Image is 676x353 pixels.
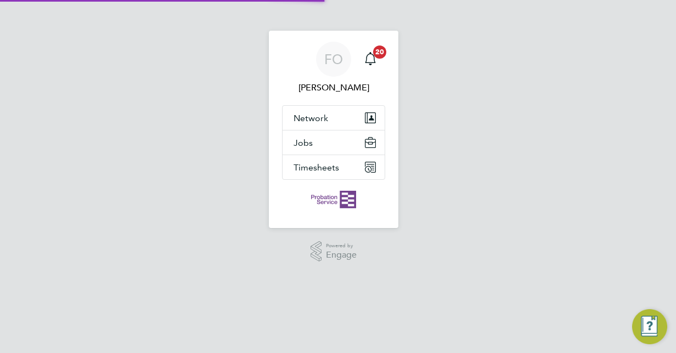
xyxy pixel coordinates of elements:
button: Jobs [283,130,385,155]
span: Timesheets [294,162,339,173]
button: Timesheets [283,155,385,179]
span: Jobs [294,138,313,148]
nav: Main navigation [269,31,398,228]
span: Network [294,113,328,123]
button: Engage Resource Center [632,309,667,344]
button: Network [283,106,385,130]
span: 20 [373,45,386,59]
span: Engage [326,250,357,260]
span: Powered by [326,241,357,250]
span: FO [324,52,343,66]
span: Fiona Oshea [282,81,385,94]
a: 20 [359,42,381,77]
a: Powered byEngage [311,241,357,262]
a: Go to home page [282,191,385,208]
img: probationservice-logo-retina.png [311,191,356,208]
a: FO[PERSON_NAME] [282,42,385,94]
